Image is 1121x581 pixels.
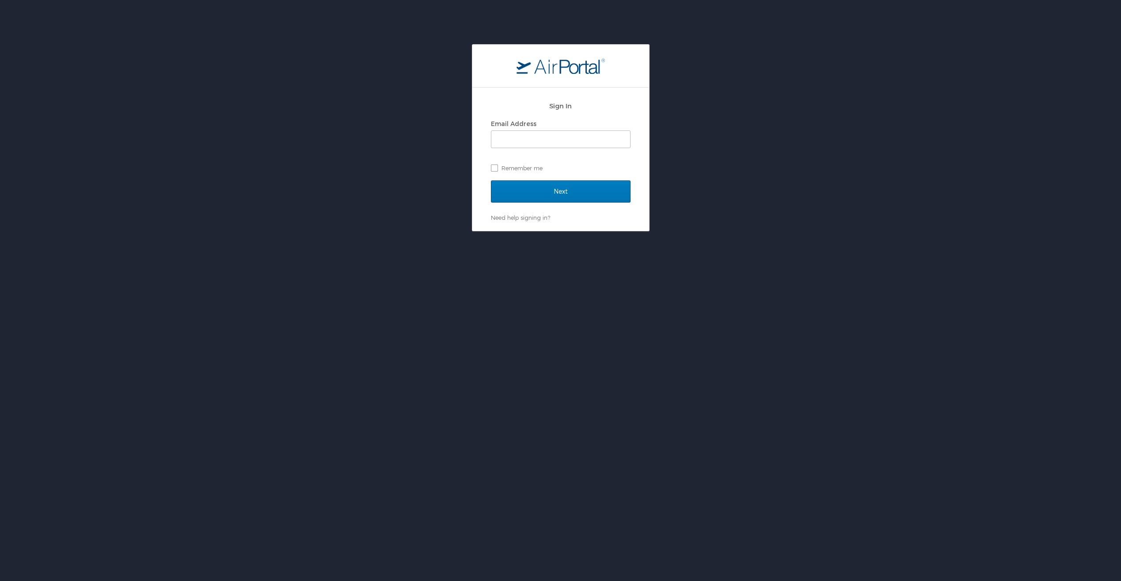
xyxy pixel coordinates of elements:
[491,101,631,111] h2: Sign In
[491,161,631,175] label: Remember me
[491,214,550,221] a: Need help signing in?
[491,120,536,127] label: Email Address
[517,58,605,74] img: logo
[491,180,631,203] input: Next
